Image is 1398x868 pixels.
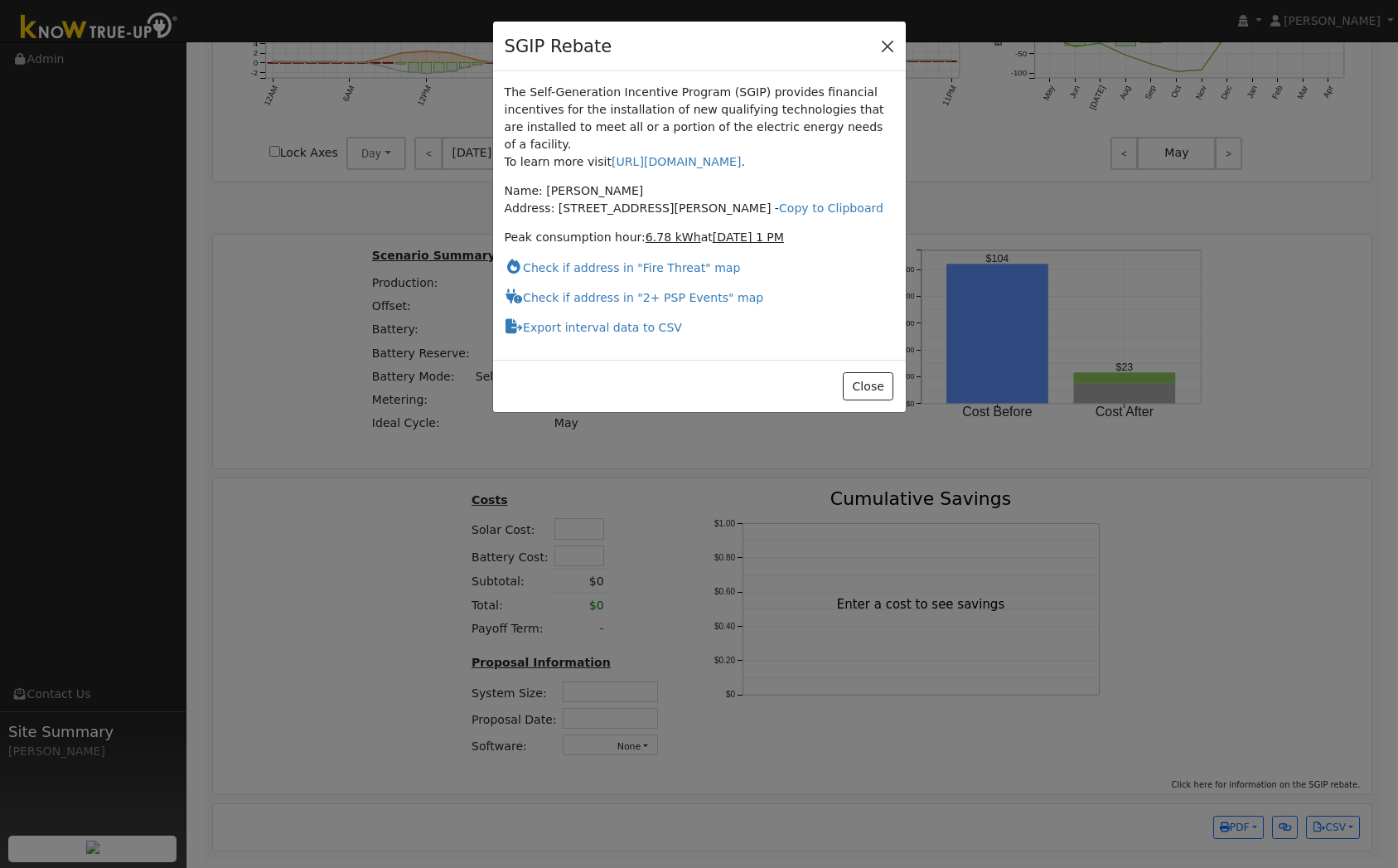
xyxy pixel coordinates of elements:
[505,33,612,60] h4: SGIP Rebate
[612,155,742,168] a: [URL][DOMAIN_NAME]
[505,182,894,200] p: Name: [PERSON_NAME]
[505,321,682,334] a: Export interval data to CSV
[505,84,894,172] p: The Self-Generation Incentive Program (SGIP) provides financial incentives for the installation o...
[843,372,893,400] button: Close
[779,201,883,215] a: Copy to Clipboard
[505,229,894,246] p: Peak consumption hour: at
[505,200,894,217] p: Address: [STREET_ADDRESS][PERSON_NAME] -
[713,230,784,244] u: [DATE] 1 PM
[646,230,701,244] u: 6.78 kWh
[505,261,741,274] a: Check if address in "Fire Threat" map
[505,291,764,304] a: Check if address in "2+ PSP Events" map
